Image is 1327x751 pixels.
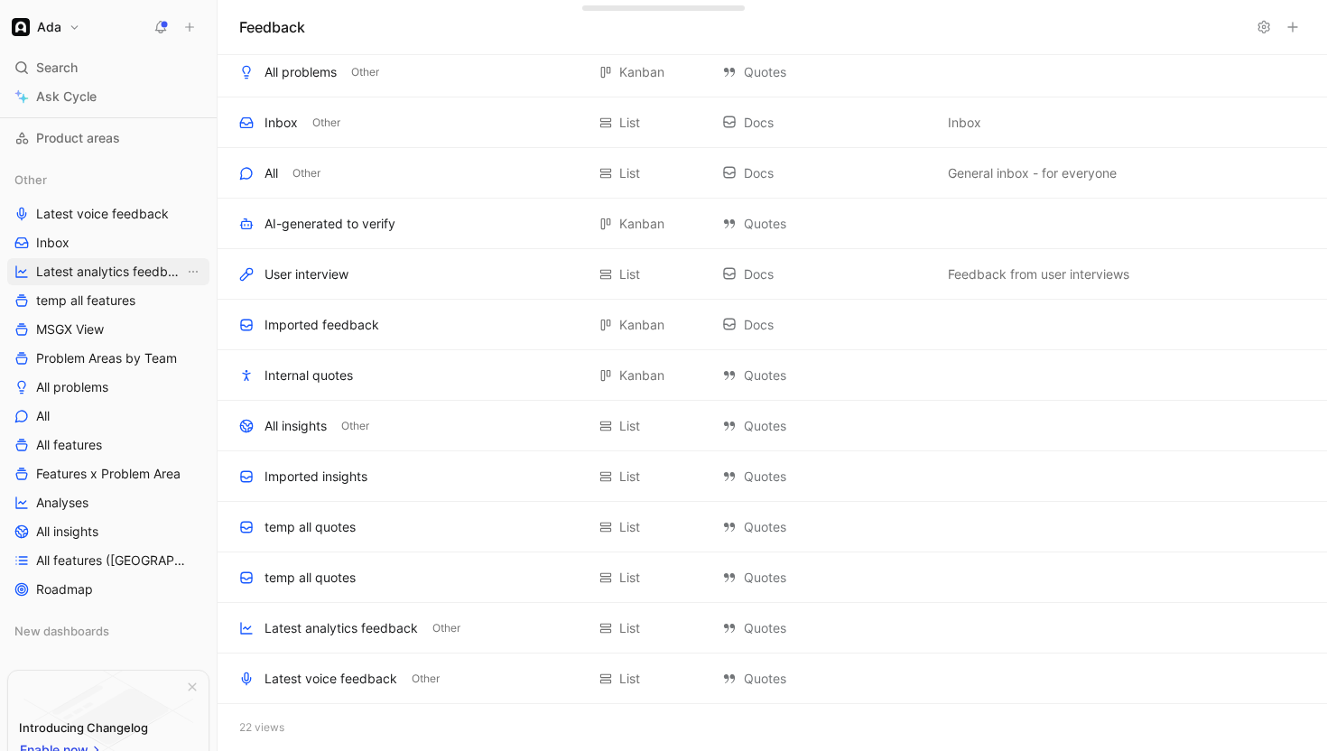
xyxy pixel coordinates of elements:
button: Inbox [944,112,985,134]
div: Imported insights [264,466,367,487]
div: List [619,112,640,134]
div: Introducing Changelog [19,717,148,738]
span: MSGX View [36,320,104,338]
h1: Feedback [239,16,305,38]
div: temp all quotesList QuotesView actions [218,552,1327,603]
div: Docs [722,314,930,336]
div: InboxOtherList DocsInboxView actions [218,97,1327,148]
div: Quotes [722,466,930,487]
button: Other [338,418,373,434]
a: Latest voice feedback [7,200,209,227]
div: Quotes [722,365,930,386]
a: Ask Cycle [7,83,209,110]
div: Imported feedbackKanban DocsView actions [218,300,1327,350]
div: User interviewList DocsFeedback from user interviewsView actions [218,249,1327,300]
span: Other [292,164,320,182]
span: All problems [36,378,108,396]
a: All features [7,431,209,459]
div: temp all quotesList QuotesView actions [218,502,1327,552]
div: temp all quotes [264,567,356,589]
button: Feedback from user interviews [944,264,1133,285]
div: All insights [264,415,327,437]
button: Other [348,64,383,80]
div: Imported feedback [264,314,379,336]
span: Roadmap [36,580,93,598]
span: All insights [36,523,98,541]
span: Features x Problem Area [36,465,181,483]
div: Quotes [722,617,930,639]
div: New dashboards [7,617,209,650]
span: Latest analytics feedback [36,263,184,281]
span: Other [312,114,340,132]
div: Docs [722,162,930,184]
span: Other [412,670,440,688]
div: Other [7,166,209,193]
span: Feedback from user interviews [948,264,1129,285]
a: Latest analytics feedbackView actions [7,258,209,285]
button: Other [289,165,324,181]
a: MSGX View [7,316,209,343]
div: User interview [264,264,348,285]
a: Product areas [7,125,209,152]
div: All [264,162,278,184]
button: AdaAda [7,14,85,40]
div: List [619,162,640,184]
div: Docs [722,112,930,134]
span: Search [36,57,78,79]
div: All insightsOtherList QuotesView actions [218,401,1327,451]
div: Docs [722,264,930,285]
div: List [619,466,640,487]
button: General inbox - for everyone [944,162,1120,184]
span: temp all features [36,292,135,310]
span: Other [341,417,369,435]
div: OtherLatest voice feedbackInboxLatest analytics feedbackView actionstemp all featuresMSGX ViewPro... [7,166,209,603]
div: AI-generated to verifyKanban QuotesView actions [218,199,1327,249]
div: 22 views [218,704,1327,751]
span: Problem Areas by Team [36,349,177,367]
a: Features x Problem Area [7,460,209,487]
div: AI-generated to verify [264,213,395,235]
a: Inbox [7,229,209,256]
div: AllOtherList DocsGeneral inbox - for everyoneView actions [218,148,1327,199]
div: Internal quotesKanban QuotesView actions [218,350,1327,401]
a: All features ([GEOGRAPHIC_DATA]) [7,547,209,574]
div: List [619,516,640,538]
div: Latest analytics feedback [264,617,418,639]
a: Problem Areas by Team [7,345,209,372]
span: New dashboards [14,622,109,640]
span: General inbox - for everyone [948,162,1117,184]
span: Other [432,619,460,637]
div: All problems [264,61,337,83]
a: temp all features [7,287,209,314]
div: List [619,567,640,589]
div: Quotes [722,415,930,437]
div: Latest voice feedback [264,668,397,690]
button: Other [408,671,443,687]
div: Quotes [722,516,930,538]
div: Quotes [722,213,930,235]
button: Other [309,115,344,131]
span: Other [351,63,379,81]
a: All insights [7,518,209,545]
div: List [619,415,640,437]
div: New dashboards [7,617,209,644]
span: Analyses [36,494,88,512]
h1: Ada [37,19,61,35]
div: Inbox [264,112,298,134]
span: Ask Cycle [36,86,97,107]
span: Other [14,171,47,189]
div: Quotes [722,567,930,589]
div: Kanban [619,314,664,336]
div: List [619,617,640,639]
div: Latest voice feedbackOtherList QuotesView actions [218,654,1327,704]
span: All [36,407,50,425]
div: List [619,264,640,285]
div: List [619,668,640,690]
span: Product areas [36,129,120,147]
div: Kanban [619,213,664,235]
button: View actions [184,263,202,281]
span: Inbox [948,112,981,134]
div: Kanban [619,365,664,386]
span: All features ([GEOGRAPHIC_DATA]) [36,552,189,570]
a: Roadmap [7,576,209,603]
